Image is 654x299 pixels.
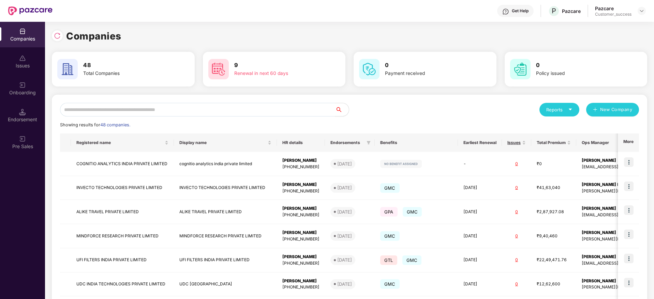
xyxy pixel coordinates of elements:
[71,176,174,200] td: INVECTO TECHNOLOGIES PRIVATE LIMITED
[531,133,576,152] th: Total Premium
[586,103,639,116] button: plusNew Company
[507,140,521,145] span: Issues
[624,157,634,167] img: icon
[507,209,526,215] div: 0
[174,152,277,176] td: cognitio analytics india private limited
[66,29,121,44] h1: Companies
[83,70,169,77] div: Total Companies
[510,59,531,79] img: svg+xml;base64,PHN2ZyB4bWxucz0iaHR0cDovL3d3dy53My5vcmcvMjAwMC9zdmciIHdpZHRoPSI2MCIgaGVpZ2h0PSI2MC...
[536,70,622,77] div: Policy issued
[8,6,53,15] img: New Pazcare Logo
[403,207,422,217] span: GMC
[19,109,26,115] img: svg+xml;base64,PHN2ZyB3aWR0aD0iMTQuNSIgaGVpZ2h0PSIxNC41IiB2aWV3Qm94PSIwIDAgMTYgMTYiIGZpbGw9Im5vbm...
[375,133,458,152] th: Benefits
[458,272,502,297] td: [DATE]
[458,224,502,248] td: [DATE]
[282,205,319,212] div: [PERSON_NAME]
[537,209,571,215] div: ₹2,87,927.08
[19,28,26,35] img: svg+xml;base64,PHN2ZyBpZD0iQ29tcGFuaWVzIiB4bWxucz0iaHR0cDovL3d3dy53My5vcmcvMjAwMC9zdmciIHdpZHRoPS...
[174,272,277,297] td: UDC [GEOGRAPHIC_DATA]
[507,185,526,191] div: 0
[618,133,639,152] th: More
[537,257,571,263] div: ₹22,49,471.76
[507,281,526,287] div: 0
[71,152,174,176] td: COGNITIO ANALYTICS INDIA PRIVATE LIMITED
[335,103,349,116] button: search
[593,107,597,113] span: plus
[502,8,509,15] img: svg+xml;base64,PHN2ZyBpZD0iSGVscC0zMngzMiIgeG1sbnM9Imh0dHA6Ly93d3cudzMub3JnLzIwMDAvc3ZnIiB3aWR0aD...
[595,5,631,12] div: Pazcare
[367,141,371,145] span: filter
[380,231,400,241] span: GMC
[546,106,573,113] div: Reports
[385,61,471,70] h3: 0
[624,254,634,263] img: icon
[208,59,229,79] img: svg+xml;base64,PHN2ZyB4bWxucz0iaHR0cDovL3d3dy53My5vcmcvMjAwMC9zdmciIHdpZHRoPSI2MCIgaGVpZ2h0PSI2MC...
[71,224,174,248] td: MINDFORCE RESEARCH PRIVATE LIMITED
[458,200,502,224] td: [DATE]
[552,7,556,15] span: P
[174,176,277,200] td: INVECTO TECHNOLOGIES PRIVATE LIMITED
[507,161,526,167] div: 0
[380,183,400,193] span: GMC
[512,8,529,14] div: Get Help
[380,207,398,217] span: GPA
[537,185,571,191] div: ₹41,63,040
[337,184,352,191] div: [DATE]
[330,140,364,145] span: Endorsements
[335,107,349,112] span: search
[282,278,319,284] div: [PERSON_NAME]
[100,122,130,127] span: 48 companies.
[19,82,26,89] img: svg+xml;base64,PHN2ZyB3aWR0aD0iMjAiIGhlaWdodD0iMjAiIHZpZXdCb3g9IjAgMCAyMCAyMCIgZmlsbD0ibm9uZSIgeG...
[71,133,174,152] th: Registered name
[624,278,634,287] img: icon
[282,260,319,267] div: [PHONE_NUMBER]
[174,224,277,248] td: MINDFORCE RESEARCH PRIVATE LIMITED
[337,233,352,239] div: [DATE]
[179,140,266,145] span: Display name
[282,182,319,188] div: [PERSON_NAME]
[60,122,130,127] span: Showing results for
[337,256,352,263] div: [DATE]
[174,200,277,224] td: ALIKE TRAVEL PRIVATE LIMITED
[595,12,631,17] div: Customer_success
[380,279,400,289] span: GMC
[71,200,174,224] td: ALIKE TRAVEL PRIVATE LIMITED
[600,106,633,113] span: New Company
[624,205,634,215] img: icon
[502,133,531,152] th: Issues
[562,8,581,14] div: Pazcare
[282,188,319,194] div: [PHONE_NUMBER]
[507,233,526,239] div: 0
[458,152,502,176] td: -
[385,70,471,77] div: Payment received
[71,248,174,272] td: UFI FILTERS INDIA PRIVATE LIMITED
[54,32,61,39] img: svg+xml;base64,PHN2ZyBpZD0iUmVsb2FkLTMyeDMyIiB4bWxucz0iaHR0cDovL3d3dy53My5vcmcvMjAwMC9zdmciIHdpZH...
[537,233,571,239] div: ₹9,40,460
[282,212,319,218] div: [PHONE_NUMBER]
[507,257,526,263] div: 0
[402,255,422,265] span: GMC
[234,70,320,77] div: Renewal in next 60 days
[57,59,78,79] img: svg+xml;base64,PHN2ZyB4bWxucz0iaHR0cDovL3d3dy53My5vcmcvMjAwMC9zdmciIHdpZHRoPSI2MCIgaGVpZ2h0PSI2MC...
[282,236,319,242] div: [PHONE_NUMBER]
[380,255,397,265] span: GTL
[83,61,169,70] h3: 48
[537,161,571,167] div: ₹0
[282,157,319,164] div: [PERSON_NAME]
[19,136,26,142] img: svg+xml;base64,PHN2ZyB3aWR0aD0iMjAiIGhlaWdodD0iMjAiIHZpZXdCb3g9IjAgMCAyMCAyMCIgZmlsbD0ibm9uZSIgeG...
[380,160,422,168] img: svg+xml;base64,PHN2ZyB4bWxucz0iaHR0cDovL3d3dy53My5vcmcvMjAwMC9zdmciIHdpZHRoPSIxMjIiIGhlaWdodD0iMj...
[624,182,634,191] img: icon
[537,281,571,287] div: ₹12,62,600
[174,248,277,272] td: UFI FILTERS INDIA PRIVATE LIMITED
[282,164,319,170] div: [PHONE_NUMBER]
[458,133,502,152] th: Earliest Renewal
[337,281,352,287] div: [DATE]
[337,160,352,167] div: [DATE]
[365,139,372,147] span: filter
[19,55,26,62] img: svg+xml;base64,PHN2ZyBpZD0iSXNzdWVzX2Rpc2FibGVkIiB4bWxucz0iaHR0cDovL3d3dy53My5vcmcvMjAwMC9zdmciIH...
[458,248,502,272] td: [DATE]
[282,254,319,260] div: [PERSON_NAME]
[277,133,325,152] th: HR details
[76,140,163,145] span: Registered name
